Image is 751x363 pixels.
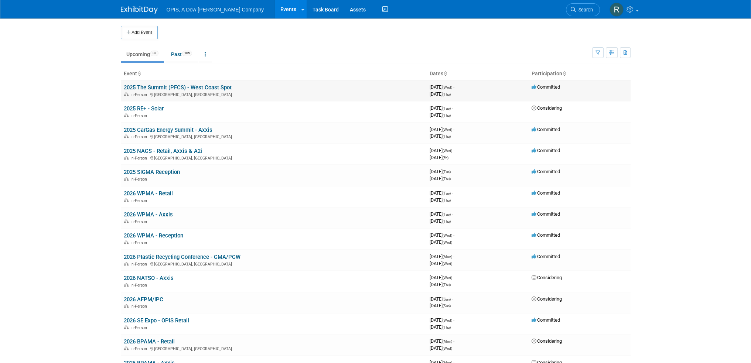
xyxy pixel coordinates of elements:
[124,232,183,239] a: 2026 WPMA - Reception
[124,127,212,133] a: 2025 CarGas Energy Summit - Axxis
[443,191,451,195] span: (Tue)
[443,212,451,216] span: (Tue)
[443,233,452,237] span: (Wed)
[124,84,232,91] a: 2025 The Summit (PFCS) - West Coast Spot
[443,134,451,138] span: (Thu)
[124,113,129,117] img: In-Person Event
[532,254,560,259] span: Committed
[443,149,452,153] span: (Wed)
[452,190,453,196] span: -
[443,240,452,244] span: (Wed)
[453,275,454,280] span: -
[124,156,129,160] img: In-Person Event
[532,127,560,132] span: Committed
[165,47,198,61] a: Past105
[532,190,560,196] span: Committed
[430,112,451,118] span: [DATE]
[453,232,454,238] span: -
[124,261,424,267] div: [GEOGRAPHIC_DATA], [GEOGRAPHIC_DATA]
[443,177,451,181] span: (Thu)
[452,211,453,217] span: -
[430,239,452,245] span: [DATE]
[130,198,149,203] span: In-Person
[182,51,192,56] span: 105
[430,105,453,111] span: [DATE]
[430,148,454,153] span: [DATE]
[130,156,149,161] span: In-Person
[532,338,562,344] span: Considering
[532,296,562,302] span: Considering
[130,304,149,309] span: In-Person
[452,105,453,111] span: -
[124,105,164,112] a: 2025 RE+ - Solar
[430,317,454,323] span: [DATE]
[443,346,452,350] span: (Wed)
[430,218,451,224] span: [DATE]
[443,339,452,343] span: (Mon)
[443,198,451,202] span: (Thu)
[137,71,141,76] a: Sort by Event Name
[124,262,129,266] img: In-Person Event
[430,254,454,259] span: [DATE]
[443,304,451,308] span: (Sun)
[452,169,453,174] span: -
[430,211,453,217] span: [DATE]
[124,169,180,175] a: 2025 SIGMA Reception
[430,324,451,330] span: [DATE]
[453,84,454,90] span: -
[430,133,451,139] span: [DATE]
[121,47,164,61] a: Upcoming33
[443,170,451,174] span: (Tue)
[576,7,593,13] span: Search
[443,71,447,76] a: Sort by Start Date
[130,113,149,118] span: In-Person
[121,68,427,80] th: Event
[124,325,129,329] img: In-Person Event
[443,128,452,132] span: (Wed)
[430,345,452,351] span: [DATE]
[610,3,624,17] img: Renee Ortner
[453,127,454,132] span: -
[124,133,424,139] div: [GEOGRAPHIC_DATA], [GEOGRAPHIC_DATA]
[443,297,451,301] span: (Sun)
[430,169,453,174] span: [DATE]
[124,190,173,197] a: 2026 WPMA - Retail
[443,318,452,322] span: (Wed)
[430,338,454,344] span: [DATE]
[562,71,566,76] a: Sort by Participation Type
[124,345,424,351] div: [GEOGRAPHIC_DATA], [GEOGRAPHIC_DATA]
[430,176,451,181] span: [DATE]
[443,325,451,329] span: (Thu)
[130,219,149,224] span: In-Person
[124,92,129,96] img: In-Person Event
[532,317,560,323] span: Committed
[121,26,158,39] button: Add Event
[430,197,451,203] span: [DATE]
[124,148,202,154] a: 2025 NACS - Retail, Axxis & A2i
[532,169,560,174] span: Committed
[430,261,452,266] span: [DATE]
[430,303,451,308] span: [DATE]
[453,338,454,344] span: -
[430,155,448,160] span: [DATE]
[124,155,424,161] div: [GEOGRAPHIC_DATA], [GEOGRAPHIC_DATA]
[443,85,452,89] span: (Wed)
[532,105,562,111] span: Considering
[453,317,454,323] span: -
[430,84,454,90] span: [DATE]
[124,240,129,244] img: In-Person Event
[427,68,529,80] th: Dates
[124,283,129,287] img: In-Person Event
[124,254,240,260] a: 2026 Plastic Recycling Conference - CMA/PCW
[430,282,451,287] span: [DATE]
[430,296,453,302] span: [DATE]
[443,106,451,110] span: (Tue)
[124,296,163,303] a: 2026 AFPM/IPC
[430,127,454,132] span: [DATE]
[124,317,189,324] a: 2026 SE Expo - OPIS Retail
[130,325,149,330] span: In-Person
[453,254,454,259] span: -
[529,68,631,80] th: Participation
[124,304,129,308] img: In-Person Event
[443,276,452,280] span: (Wed)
